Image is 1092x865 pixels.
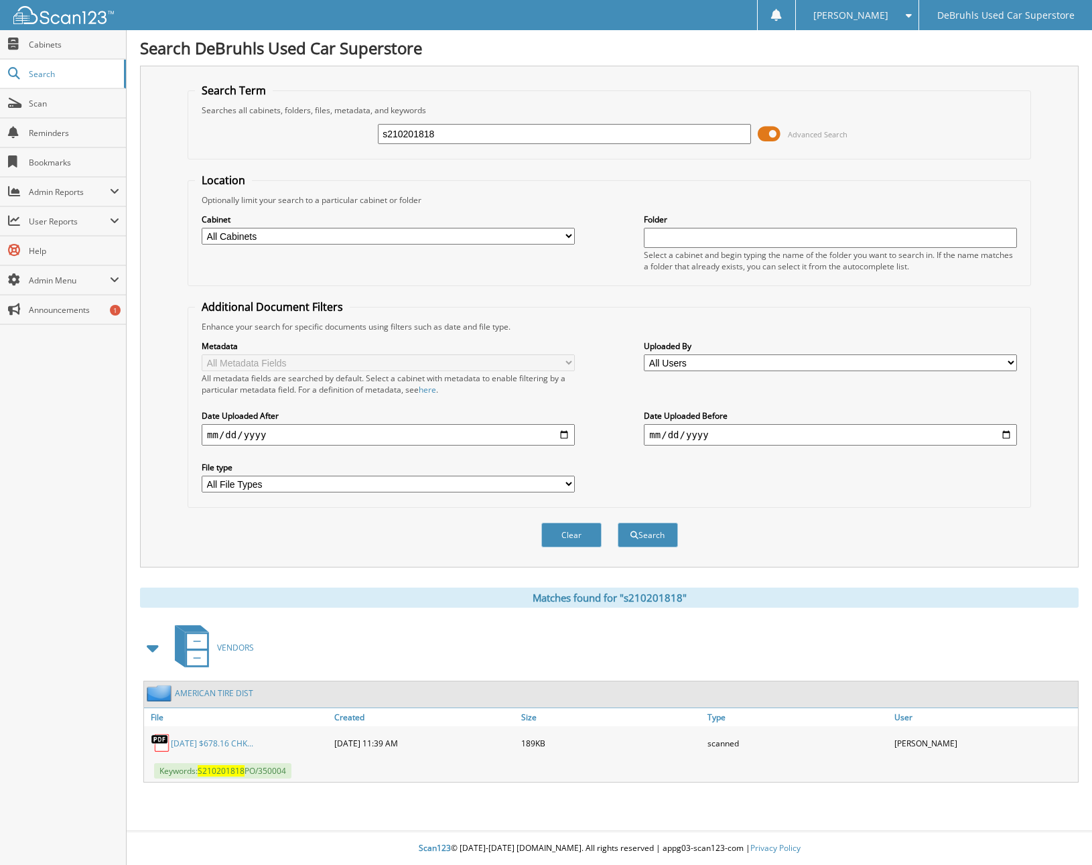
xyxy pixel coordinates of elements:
[202,373,575,395] div: All metadata fields are searched by default. Select a cabinet with metadata to enable filtering b...
[644,340,1017,352] label: Uploaded By
[813,11,888,19] span: [PERSON_NAME]
[195,321,1024,332] div: Enhance your search for specific documents using filters such as date and file type.
[644,249,1017,272] div: Select a cabinet and begin typing the name of the folder you want to search in. If the name match...
[29,68,117,80] span: Search
[195,173,252,188] legend: Location
[144,708,331,726] a: File
[541,523,602,547] button: Clear
[644,424,1017,446] input: end
[419,842,451,854] span: Scan123
[13,6,114,24] img: scan123-logo-white.svg
[202,214,575,225] label: Cabinet
[29,186,110,198] span: Admin Reports
[29,98,119,109] span: Scan
[202,410,575,421] label: Date Uploaded After
[140,37,1079,59] h1: Search DeBruhls Used Car Superstore
[195,105,1024,116] div: Searches all cabinets, folders, files, metadata, and keywords
[154,763,291,779] span: Keywords: PO/350004
[891,730,1078,756] div: [PERSON_NAME]
[29,39,119,50] span: Cabinets
[29,304,119,316] span: Announcements
[217,642,254,653] span: VENDORS
[29,245,119,257] span: Help
[937,11,1075,19] span: DeBruhls Used Car Superstore
[127,832,1092,865] div: © [DATE]-[DATE] [DOMAIN_NAME]. All rights reserved | appg03-scan123-com |
[644,214,1017,225] label: Folder
[29,216,110,227] span: User Reports
[167,621,254,674] a: VENDORS
[704,708,891,726] a: Type
[29,127,119,139] span: Reminders
[110,305,121,316] div: 1
[195,300,350,314] legend: Additional Document Filters
[618,523,678,547] button: Search
[195,194,1024,206] div: Optionally limit your search to a particular cabinet or folder
[331,708,518,726] a: Created
[331,730,518,756] div: [DATE] 11:39 AM
[171,738,253,749] a: [DATE] $678.16 CHK...
[151,733,171,753] img: PDF.png
[644,410,1017,421] label: Date Uploaded Before
[750,842,801,854] a: Privacy Policy
[29,275,110,286] span: Admin Menu
[518,708,705,726] a: Size
[195,83,273,98] legend: Search Term
[140,588,1079,608] div: Matches found for "s210201818"
[147,685,175,702] img: folder2.png
[704,730,891,756] div: scanned
[788,129,847,139] span: Advanced Search
[29,157,119,168] span: Bookmarks
[202,462,575,473] label: File type
[419,384,436,395] a: here
[202,424,575,446] input: start
[175,687,253,699] a: AMERICAN TIRE DIST
[198,765,245,777] span: S210201818
[202,340,575,352] label: Metadata
[891,708,1078,726] a: User
[518,730,705,756] div: 189KB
